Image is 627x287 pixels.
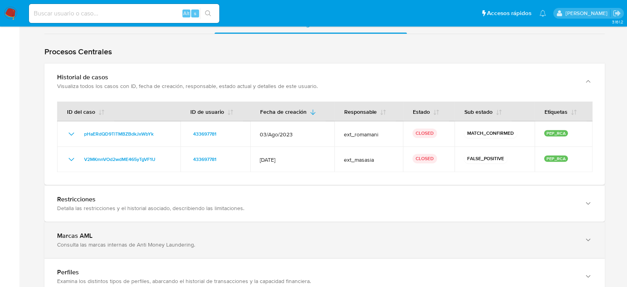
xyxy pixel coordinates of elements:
[539,10,546,17] a: Notificaciones
[613,9,621,17] a: Salir
[194,10,196,17] span: s
[183,10,190,17] span: Alt
[487,9,531,17] span: Accesos rápidos
[57,268,576,276] div: Perfiles
[57,205,576,212] div: Detalla las restricciones y el historial asociado, describiendo las limitaciones.
[44,186,605,222] button: RestriccionesDetalla las restricciones y el historial asociado, describiendo las limitaciones.
[44,47,605,57] h1: Procesos Centrales
[57,195,576,203] div: Restricciones
[200,8,216,19] button: search-icon
[29,8,219,19] input: Buscar usuario o caso...
[612,19,623,25] span: 3.161.2
[57,277,576,285] div: Examina los distintos tipos de perfiles, abarcando el historial de transacciones y la capacidad f...
[565,10,610,17] p: camilafernanda.paredessaldano@mercadolibre.cl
